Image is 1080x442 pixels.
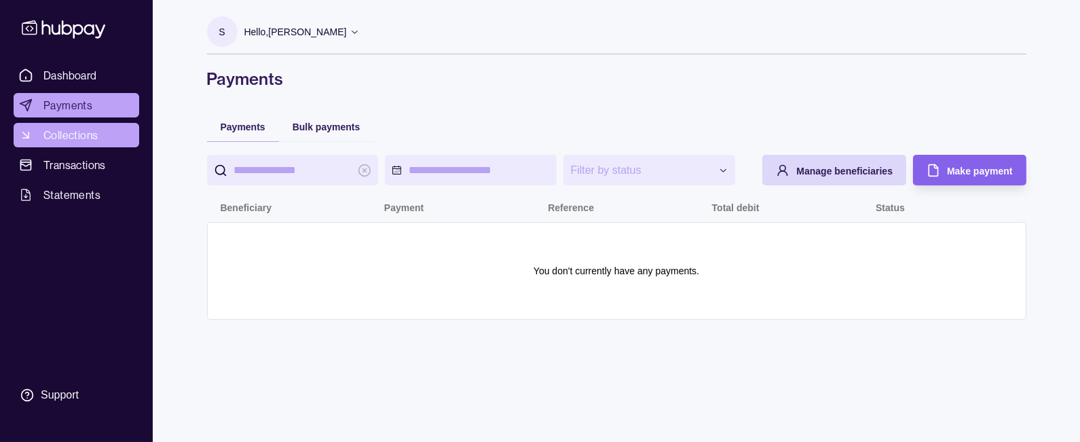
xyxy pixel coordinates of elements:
[384,202,424,213] p: Payment
[43,157,106,173] span: Transactions
[14,123,139,147] a: Collections
[548,202,594,213] p: Reference
[14,63,139,88] a: Dashboard
[876,202,905,213] p: Status
[14,381,139,409] a: Support
[43,67,97,84] span: Dashboard
[221,122,265,132] span: Payments
[221,202,272,213] p: Beneficiary
[234,155,352,185] input: search
[796,166,893,177] span: Manage beneficiaries
[244,24,347,39] p: Hello, [PERSON_NAME]
[14,183,139,207] a: Statements
[14,93,139,117] a: Payments
[947,166,1012,177] span: Make payment
[207,68,1026,90] h1: Payments
[43,127,98,143] span: Collections
[712,202,760,213] p: Total debit
[762,155,906,185] button: Manage beneficiaries
[293,122,360,132] span: Bulk payments
[41,388,79,403] div: Support
[14,153,139,177] a: Transactions
[913,155,1026,185] button: Make payment
[43,187,100,203] span: Statements
[219,24,225,39] p: S
[43,97,92,113] span: Payments
[534,263,699,278] p: You don't currently have any payments.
